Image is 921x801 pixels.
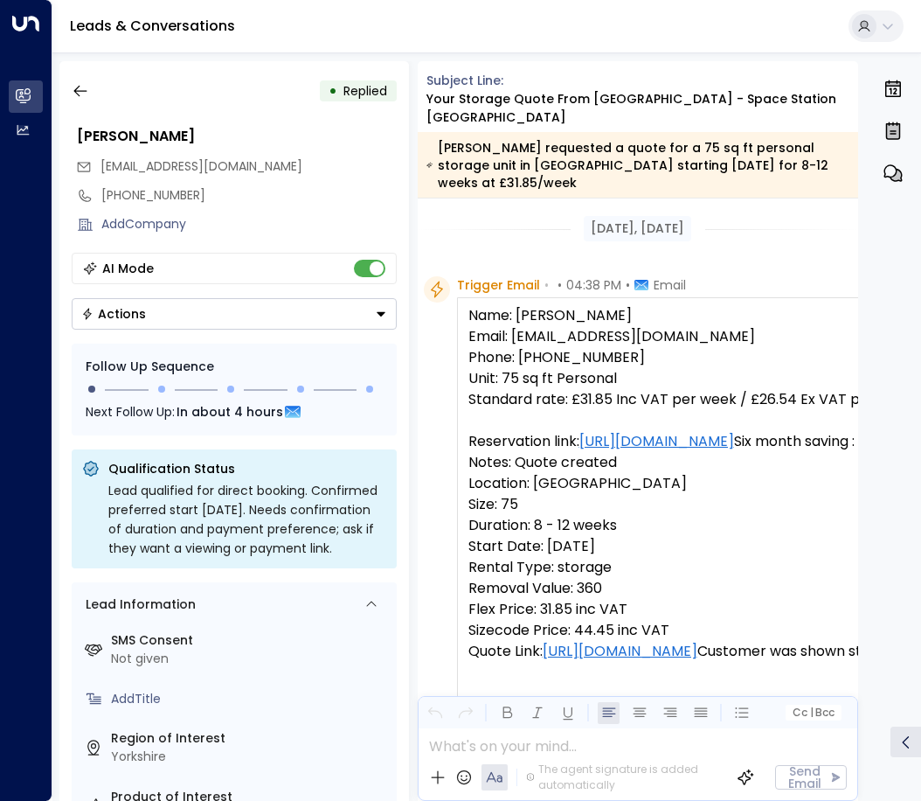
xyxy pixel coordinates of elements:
[654,276,686,294] span: Email
[77,126,397,147] div: [PERSON_NAME]
[111,748,390,766] div: Yorkshire
[100,157,302,175] span: [EMAIL_ADDRESS][DOMAIN_NAME]
[786,705,841,721] button: Cc|Bcc
[100,157,302,176] span: keos68@aol.com
[793,707,834,719] span: Cc Bcc
[177,402,283,421] span: In about 4 hours
[70,16,235,36] a: Leads & Conversations
[543,641,697,662] a: [URL][DOMAIN_NAME]
[101,215,397,233] div: AddCompany
[102,260,154,277] div: AI Mode
[101,186,397,205] div: [PHONE_NUMBER]
[557,276,562,294] span: •
[426,90,859,127] div: Your storage quote from [GEOGRAPHIC_DATA] - Space Station [GEOGRAPHIC_DATA]
[809,707,813,719] span: |
[343,82,387,100] span: Replied
[579,431,734,452] a: [URL][DOMAIN_NAME]
[80,596,196,614] div: Lead Information
[424,702,446,724] button: Undo
[72,298,397,330] button: Actions
[626,276,630,294] span: •
[329,75,337,107] div: •
[426,72,503,89] span: Subject Line:
[86,358,383,376] div: Follow Up Sequence
[544,276,549,294] span: •
[566,276,621,294] span: 04:38 PM
[81,306,146,322] div: Actions
[111,631,390,650] label: SMS Consent
[111,729,390,748] label: Region of Interest
[426,139,848,192] div: [PERSON_NAME] requested a quote for a 75 sq ft personal storage unit in [GEOGRAPHIC_DATA] startin...
[457,276,540,294] span: Trigger Email
[584,216,691,241] div: [DATE], [DATE]
[454,702,476,724] button: Redo
[111,650,390,668] div: Not given
[526,762,724,793] div: The agent signature is added automatically
[108,460,386,477] p: Qualification Status
[108,481,386,558] div: Lead qualified for direct booking. Confirmed preferred start [DATE]. Needs confirmation of durati...
[111,690,390,708] div: AddTitle
[86,402,383,421] div: Next Follow Up:
[72,298,397,330] div: Button group with a nested menu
